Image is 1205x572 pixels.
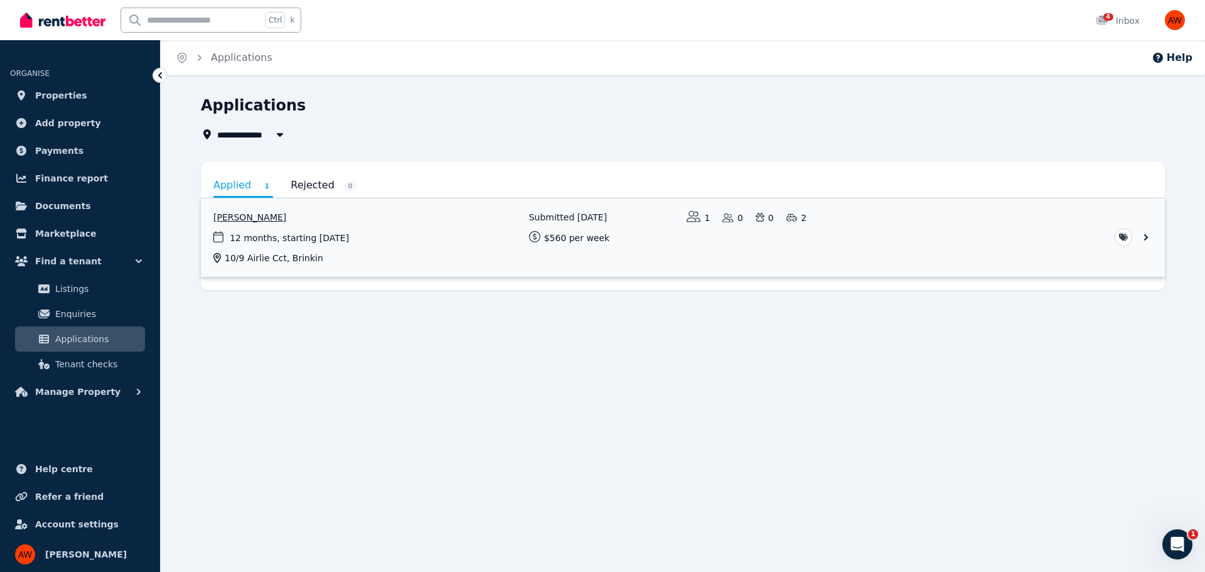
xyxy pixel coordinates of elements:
a: View application: Jince Mathew [201,198,1165,277]
a: Documents [10,193,150,219]
span: 1 [1188,529,1198,539]
a: Help centre [10,456,150,482]
img: Abi Wheeler [15,544,35,564]
a: Tenant checks [15,352,145,377]
button: Find a tenant [10,249,150,274]
span: Marketplace [35,226,96,241]
span: [PERSON_NAME] [45,547,127,562]
a: Listings [15,276,145,301]
span: Documents [35,198,91,213]
span: Manage Property [35,384,120,399]
img: RentBetter [20,11,105,30]
span: Enquiries [55,306,140,321]
span: Add property [35,116,101,131]
a: Properties [10,83,150,108]
a: Rejected [291,175,356,196]
a: Add property [10,111,150,136]
div: Inbox [1096,14,1140,27]
a: Finance report [10,166,150,191]
span: 4 [1103,13,1113,21]
a: Applications [15,326,145,352]
img: Abi Wheeler [1165,10,1185,30]
span: Refer a friend [35,489,104,504]
span: Tenant checks [55,357,140,372]
a: Marketplace [10,221,150,246]
button: Manage Property [10,379,150,404]
span: 0 [344,181,356,191]
nav: Breadcrumb [161,40,287,75]
a: Applications [211,51,272,63]
a: Account settings [10,512,150,537]
span: k [290,15,294,25]
span: ORGANISE [10,69,50,78]
span: Applications [55,332,140,347]
a: Refer a friend [10,484,150,509]
span: Finance report [35,171,108,186]
span: Help centre [35,461,93,477]
span: Find a tenant [35,254,102,269]
span: Properties [35,88,87,103]
span: Payments [35,143,83,158]
a: Enquiries [15,301,145,326]
span: 1 [260,181,273,191]
iframe: Intercom live chat [1162,529,1192,559]
span: Account settings [35,517,119,532]
span: Ctrl [265,12,285,28]
h1: Applications [201,95,306,116]
button: Help [1152,50,1192,65]
a: Applied [213,175,273,198]
a: Payments [10,138,150,163]
span: Listings [55,281,140,296]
